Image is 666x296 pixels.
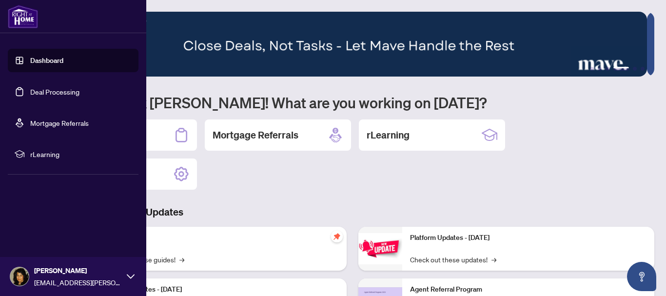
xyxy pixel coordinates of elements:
[606,67,609,71] button: 3
[367,128,410,142] h2: rLearning
[491,254,496,265] span: →
[641,67,645,71] button: 6
[627,262,656,291] button: Open asap
[10,267,29,286] img: Profile Icon
[213,128,298,142] h2: Mortgage Referrals
[179,254,184,265] span: →
[410,284,646,295] p: Agent Referral Program
[598,67,602,71] button: 2
[51,205,654,219] h3: Brokerage & Industry Updates
[8,5,38,28] img: logo
[613,67,629,71] button: 4
[102,284,339,295] p: Platform Updates - [DATE]
[30,56,63,65] a: Dashboard
[410,233,646,243] p: Platform Updates - [DATE]
[590,67,594,71] button: 1
[633,67,637,71] button: 5
[331,231,343,242] span: pushpin
[358,233,402,264] img: Platform Updates - June 23, 2025
[51,93,654,112] h1: Welcome back [PERSON_NAME]! What are you working on [DATE]?
[30,118,89,127] a: Mortgage Referrals
[51,12,647,77] img: Slide 3
[102,233,339,243] p: Self-Help
[30,87,79,96] a: Deal Processing
[34,265,122,276] span: [PERSON_NAME]
[30,149,132,159] span: rLearning
[410,254,496,265] a: Check out these updates!→
[34,277,122,288] span: [EMAIL_ADDRESS][PERSON_NAME][DOMAIN_NAME]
